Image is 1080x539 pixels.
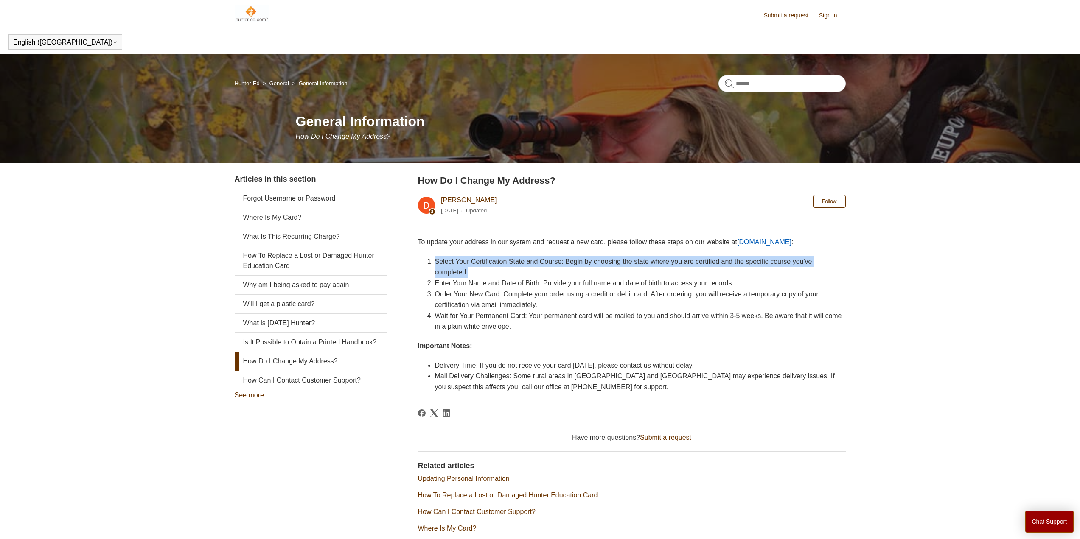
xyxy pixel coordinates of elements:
[235,208,387,227] a: Where Is My Card?
[1025,511,1074,533] button: Chat Support
[435,310,846,332] li: Wait for Your Permanent Card: Your permanent card will be mailed to you and should arrive within ...
[235,80,261,87] li: Hunter-Ed
[435,256,846,278] li: Select Your Certification State and Course: Begin by choosing the state where you are certified a...
[819,11,846,20] a: Sign in
[418,433,846,443] div: Have more questions?
[435,360,846,371] li: Delivery Time: If you do not receive your card [DATE], please contact us without delay.
[443,409,450,417] a: LinkedIn
[235,333,387,352] a: Is It Possible to Obtain a Printed Handbook?
[235,391,264,399] a: See more
[235,189,387,208] a: Forgot Username or Password
[235,371,387,390] a: How Can I Contact Customer Support?
[418,409,426,417] a: Facebook
[418,492,598,499] a: How To Replace a Lost or Damaged Hunter Education Card
[235,227,387,246] a: What Is This Recurring Charge?
[418,525,477,532] a: Where Is My Card?
[737,238,791,246] a: [DOMAIN_NAME]
[763,11,817,20] a: Submit a request
[435,278,846,289] li: Enter Your Name and Date of Birth: Provide your full name and date of birth to access your records.
[418,173,846,187] h2: How Do I Change My Address?
[418,460,846,472] h2: Related articles
[235,80,260,87] a: Hunter-Ed
[418,409,426,417] svg: Share this page on Facebook
[235,295,387,313] a: Will I get a plastic card?
[296,111,846,131] h1: General Information
[718,75,846,92] input: Search
[235,5,269,22] img: Hunter-Ed Help Center home page
[235,352,387,371] a: How Do I Change My Address?
[418,342,472,349] strong: Important Notes:
[296,133,391,140] span: How Do I Change My Address?
[418,508,536,515] a: How Can I Contact Customer Support?
[235,276,387,294] a: Why am I being asked to pay again
[235,314,387,332] a: What is [DATE] Hunter?
[269,80,289,87] a: General
[435,371,846,392] li: Mail Delivery Challenges: Some rural areas in [GEOGRAPHIC_DATA] and [GEOGRAPHIC_DATA] may experie...
[299,80,348,87] a: General Information
[443,409,450,417] svg: Share this page on LinkedIn
[235,246,387,275] a: How To Replace a Lost or Damaged Hunter Education Card
[430,409,438,417] svg: Share this page on X Corp
[290,80,347,87] li: General Information
[430,409,438,417] a: X Corp
[418,237,846,248] p: To update your address in our system and request a new card, please follow these steps on our web...
[441,207,458,214] time: 03/04/2024, 09:52
[441,196,497,204] a: [PERSON_NAME]
[235,175,316,183] span: Articles in this section
[466,207,487,214] li: Updated
[13,39,118,46] button: English ([GEOGRAPHIC_DATA])
[418,475,510,482] a: Updating Personal Information
[261,80,290,87] li: General
[640,434,691,441] a: Submit a request
[813,195,846,208] button: Follow Article
[435,289,846,310] li: Order Your New Card: Complete your order using a credit or debit card. After ordering, you will r...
